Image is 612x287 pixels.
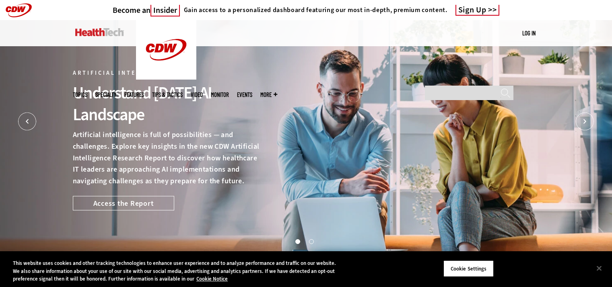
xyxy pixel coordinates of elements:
div: Understand [DATE] AI Landscape [73,82,260,125]
span: Insider [150,5,180,16]
a: Events [237,92,252,98]
a: Tips & Tactics [152,92,183,98]
button: Close [590,259,608,277]
a: CDW [136,73,196,82]
span: Topics [73,92,87,98]
img: Home [136,20,196,80]
span: More [260,92,277,98]
button: Next [576,113,594,131]
a: MonITor [211,92,229,98]
h4: Gain access to a personalized dashboard featuring our most in-depth, premium content. [184,6,447,14]
a: Sign Up [455,5,500,16]
a: Features [124,92,144,98]
h3: Become an [113,5,180,15]
a: Video [191,92,203,98]
img: Home [75,28,124,36]
button: Cookie Settings [443,260,494,277]
div: This website uses cookies and other tracking technologies to enhance user experience and to analy... [13,259,337,283]
a: Become anInsider [113,5,180,15]
a: Gain access to a personalized dashboard featuring our most in-depth, premium content. [180,6,447,14]
button: 1 of 2 [295,239,299,243]
button: Prev [18,113,36,131]
a: Access the Report [73,196,174,210]
button: 2 of 2 [309,239,313,243]
a: More information about your privacy [196,275,228,282]
p: Artificial intelligence is full of possibilities — and challenges. Explore key insights in the ne... [73,129,260,187]
a: Log in [522,29,536,37]
span: Specialty [95,92,116,98]
div: User menu [522,29,536,37]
